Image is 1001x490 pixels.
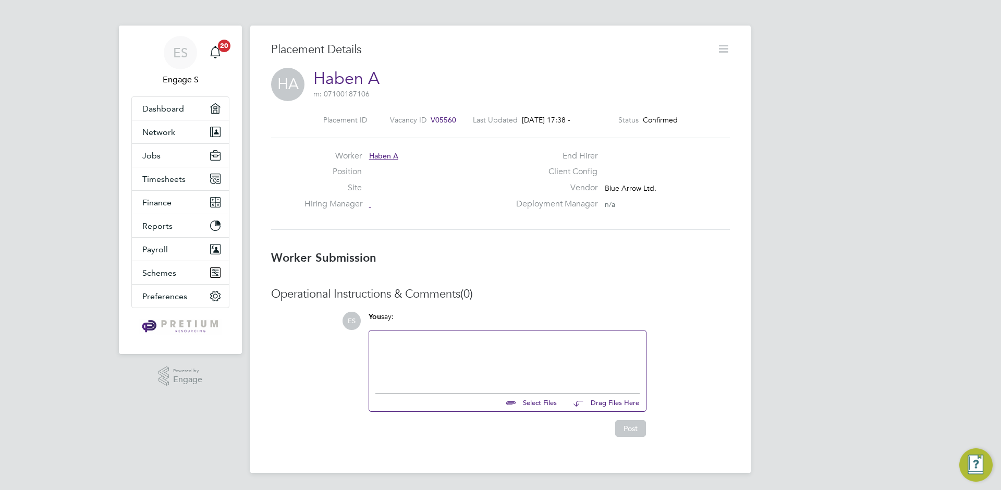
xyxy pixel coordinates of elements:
span: [DATE] 17:38 - [522,115,570,125]
span: Powered by [173,366,202,375]
button: Network [132,120,229,143]
span: V05560 [431,115,456,125]
span: (0) [460,287,473,301]
a: Haben A [313,68,380,89]
button: Post [615,420,646,437]
label: End Hirer [510,151,597,162]
span: You [369,312,381,321]
span: Jobs [142,151,161,161]
div: say: [369,312,646,330]
span: n/a [605,200,615,209]
button: Jobs [132,144,229,167]
span: Finance [142,198,172,207]
a: ESEngage S [131,36,229,86]
button: Engage Resource Center [959,448,993,482]
span: Haben A [369,151,398,161]
label: Vendor [510,182,597,193]
span: Reports [142,221,173,231]
span: Schemes [142,268,176,278]
a: 20 [205,36,226,69]
button: Timesheets [132,167,229,190]
span: 20 [218,40,230,52]
label: Deployment Manager [510,199,597,210]
span: Engage S [131,73,229,86]
label: Vacancy ID [390,115,426,125]
label: Site [304,182,362,193]
label: Status [618,115,639,125]
nav: Main navigation [119,26,242,354]
a: Dashboard [132,97,229,120]
span: Payroll [142,244,168,254]
span: Engage [173,375,202,384]
label: Hiring Manager [304,199,362,210]
span: Network [142,127,175,137]
button: Preferences [132,285,229,308]
button: Finance [132,191,229,214]
h3: Operational Instructions & Comments [271,287,730,302]
b: Worker Submission [271,251,376,265]
span: Confirmed [643,115,678,125]
a: Powered byEngage [158,366,203,386]
span: m: 07100187106 [313,89,370,99]
button: Drag Files Here [565,392,640,414]
button: Schemes [132,261,229,284]
img: pretium-logo-retina.png [139,318,221,335]
a: Go to home page [131,318,229,335]
button: Payroll [132,238,229,261]
label: Last Updated [473,115,518,125]
span: Dashboard [142,104,184,114]
label: Client Config [510,166,597,177]
label: Worker [304,151,362,162]
span: Timesheets [142,174,186,184]
span: Preferences [142,291,187,301]
label: Placement ID [323,115,367,125]
label: Position [304,166,362,177]
span: Blue Arrow Ltd. [605,183,656,193]
span: ES [343,312,361,330]
span: ES [173,46,188,59]
span: HA [271,68,304,101]
button: Reports [132,214,229,237]
h3: Placement Details [271,42,709,57]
